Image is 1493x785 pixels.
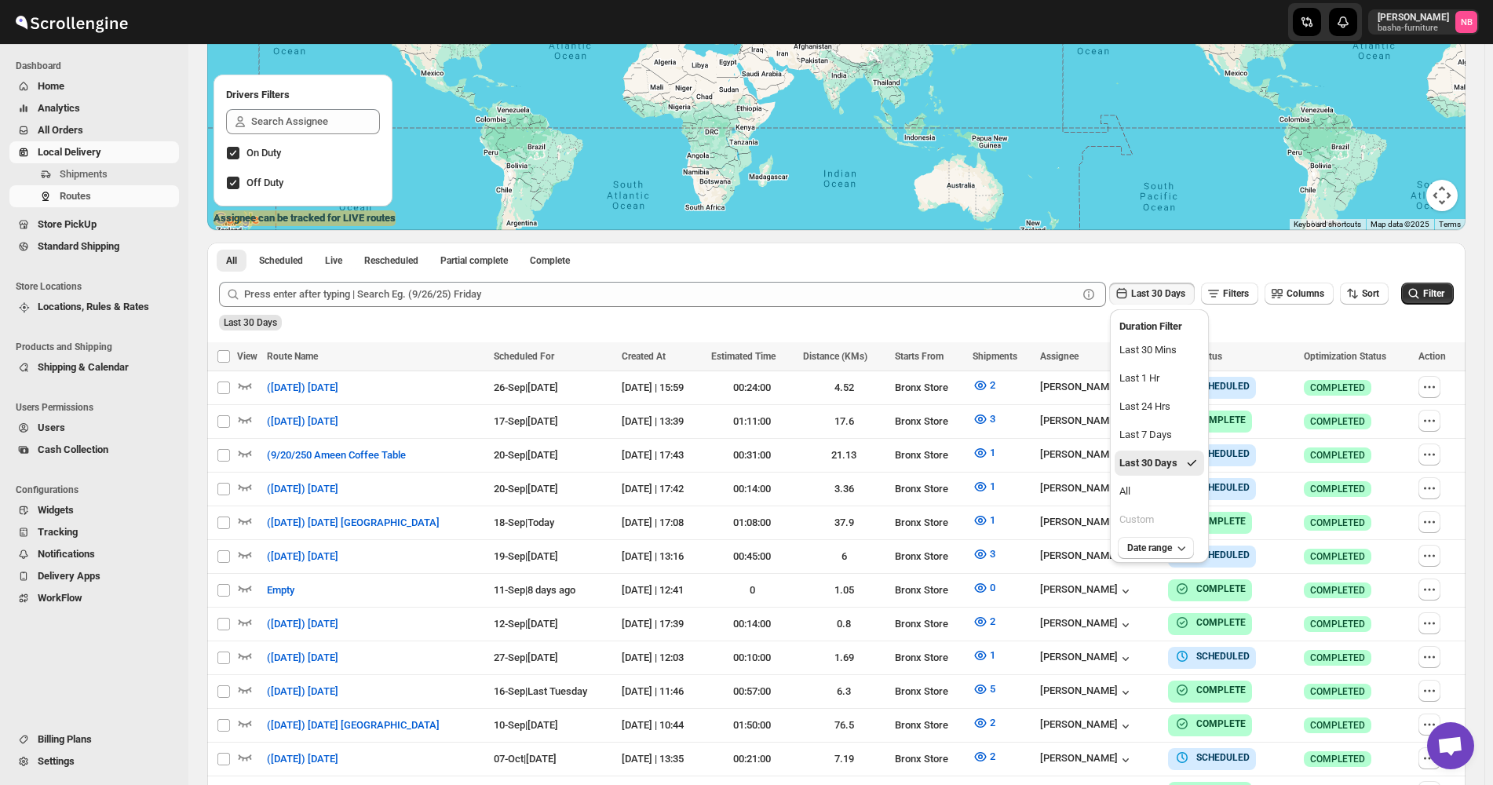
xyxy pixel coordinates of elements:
[1040,617,1133,633] div: [PERSON_NAME]
[711,751,794,767] div: 00:21:00
[1115,451,1204,476] button: Last 30 Days
[13,2,130,42] img: ScrollEngine
[494,449,558,461] span: 20-Sep | [DATE]
[1418,351,1446,362] span: Action
[257,375,348,400] button: ([DATE]) [DATE]
[990,717,995,728] span: 2
[803,351,867,362] span: Distance (KMs)
[257,476,348,502] button: ([DATE]) [DATE]
[622,650,701,666] div: [DATE] | 12:03
[1371,220,1429,228] span: Map data ©2025
[1368,9,1479,35] button: User menu
[38,504,74,516] span: Widgets
[1040,351,1079,362] span: Assignee
[1040,583,1133,599] button: [PERSON_NAME]
[246,147,281,159] span: On Duty
[38,218,97,230] span: Store PickUp
[214,210,396,226] label: Assignee can be tracked for LIVE routes
[1378,24,1449,33] p: basha-furniture
[895,351,944,362] span: Starts From
[1310,584,1365,597] span: COMPLETED
[1040,381,1133,396] button: [PERSON_NAME]
[1310,618,1365,630] span: COMPLETED
[9,499,179,521] button: Widgets
[38,592,82,604] span: WorkFlow
[1119,455,1177,471] div: Last 30 Days
[257,747,348,772] button: ([DATE]) [DATE]
[990,649,995,661] span: 1
[267,751,338,767] span: ([DATE]) [DATE]
[803,481,885,497] div: 3.36
[622,447,701,463] div: [DATE] | 17:43
[1040,549,1133,565] button: [PERSON_NAME]
[963,542,1005,567] button: 3
[9,163,179,185] button: Shipments
[440,254,508,267] span: Partial complete
[622,414,701,429] div: [DATE] | 13:39
[257,578,304,603] button: Empty
[1040,685,1133,700] button: [PERSON_NAME]
[237,351,257,362] span: View
[1115,338,1204,363] button: Last 30 Mins
[1040,752,1133,768] div: [PERSON_NAME]
[38,733,92,745] span: Billing Plans
[622,717,701,733] div: [DATE] | 10:44
[16,401,181,414] span: Users Permissions
[1423,288,1444,299] span: Filter
[38,124,83,136] span: All Orders
[1196,482,1250,493] b: SCHEDULED
[803,616,885,632] div: 0.8
[494,685,587,697] span: 16-Sep | Last Tuesday
[60,168,108,180] span: Shipments
[530,254,570,267] span: Complete
[1427,722,1474,769] div: Open chat
[257,612,348,637] button: ([DATE]) [DATE]
[711,717,794,733] div: 01:50:00
[1040,516,1133,531] div: [PERSON_NAME]
[622,549,701,564] div: [DATE] | 13:16
[803,751,885,767] div: 7.19
[803,515,885,531] div: 37.9
[963,609,1005,634] button: 2
[895,481,964,497] div: Bronx Store
[622,616,701,632] div: [DATE] | 17:39
[9,543,179,565] button: Notifications
[990,379,995,391] span: 2
[1196,448,1250,459] b: SCHEDULED
[38,102,80,114] span: Analytics
[1115,422,1204,447] button: Last 7 Days
[9,750,179,772] button: Settings
[895,447,964,463] div: Bronx Store
[622,380,701,396] div: [DATE] | 15:59
[963,744,1005,769] button: 2
[1115,394,1204,419] button: Last 24 Hrs
[38,444,108,455] span: Cash Collection
[494,517,554,528] span: 18-Sep | Today
[622,481,701,497] div: [DATE] | 17:42
[9,119,179,141] button: All Orders
[494,753,557,765] span: 07-Oct | [DATE]
[267,481,338,497] span: ([DATE]) [DATE]
[1040,718,1133,734] button: [PERSON_NAME]
[1119,319,1199,334] h2: Duration Filter
[990,447,995,458] span: 1
[1310,415,1365,428] span: COMPLETED
[711,380,794,396] div: 00:24:00
[9,521,179,543] button: Tracking
[325,254,342,267] span: Live
[494,382,558,393] span: 26-Sep | [DATE]
[1196,381,1250,392] b: SCHEDULED
[711,447,794,463] div: 00:31:00
[1310,517,1365,529] span: COMPLETED
[9,565,179,587] button: Delivery Apps
[963,474,1005,499] button: 1
[1439,220,1461,228] a: Terms (opens in new tab)
[267,549,338,564] span: ([DATE]) [DATE]
[9,417,179,439] button: Users
[990,750,995,762] span: 2
[895,380,964,396] div: Bronx Store
[1040,482,1133,498] button: [PERSON_NAME]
